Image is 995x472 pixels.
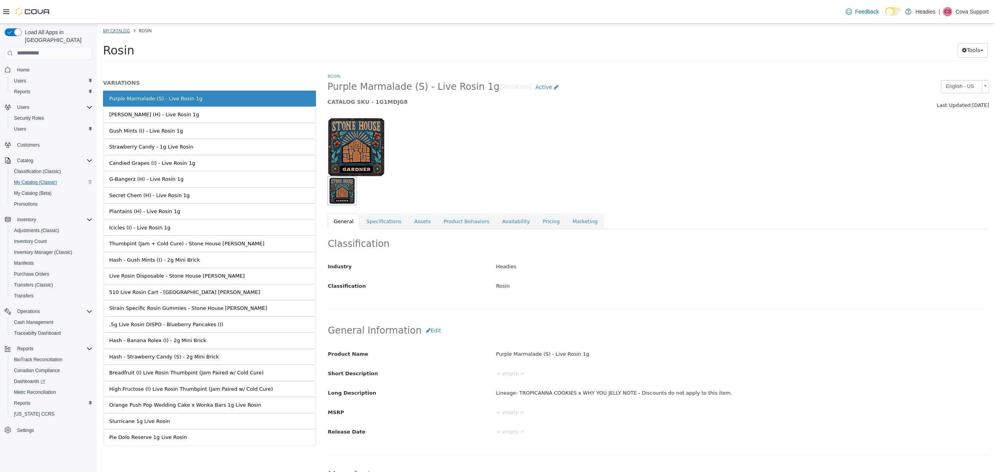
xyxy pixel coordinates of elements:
button: Edit [325,300,348,314]
div: Thumbpint (Jam + Cold Cure) - Stone House [PERSON_NAME] [12,216,167,224]
span: Dashboards [11,377,93,386]
span: Canadian Compliance [14,367,60,374]
span: Washington CCRS [11,409,93,419]
span: Active [438,60,455,66]
span: Last Updated: [840,79,875,84]
div: Icicles (I) - Live Rosin 1g [12,200,73,208]
button: [US_STATE] CCRS [8,409,96,420]
div: Hash - Banana Rolex (I) - 2g Mini Brick [12,313,109,321]
span: Cash Management [14,319,53,325]
button: Users [2,102,96,113]
a: Inventory Manager (Classic) [11,248,75,257]
div: Cova Support [943,7,952,16]
span: Purple Marmalade (S) - Live Rosin 1g [230,57,403,69]
button: Purchase Orders [8,269,96,280]
span: Customers [17,142,40,148]
button: Reports [8,86,96,97]
a: Adjustments (Classic) [11,226,62,235]
span: [US_STATE] CCRS [14,411,54,417]
span: Adjustments (Classic) [14,227,59,234]
a: [US_STATE] CCRS [11,409,58,419]
span: Rosin [6,20,37,33]
button: Promotions [8,199,96,210]
button: Reports [14,344,37,353]
div: Gush Mints (I) - Live Rosin 1g [12,103,86,111]
button: Cash Management [8,317,96,328]
button: Customers [2,139,96,150]
div: Hash - Gush Mints (I) - 2g Mini Brick [12,233,103,240]
span: Metrc Reconciliation [11,388,93,397]
span: Reports [17,346,33,352]
a: Customers [14,140,43,150]
span: Purchase Orders [14,271,49,277]
a: Inventory Count [11,237,50,246]
span: Users [14,103,93,112]
a: English - US [844,56,892,70]
button: Operations [14,307,43,316]
a: Assets [311,190,340,206]
button: Inventory [2,214,96,225]
span: Operations [14,307,93,316]
span: Inventory Manager (Classic) [11,248,93,257]
span: Home [17,67,30,73]
a: Product Behaviors [340,190,398,206]
p: Headies [915,7,935,16]
span: Product Name [231,327,271,333]
span: My Catalog (Classic) [11,178,93,187]
span: CS [944,7,951,16]
button: Operations [2,306,96,317]
a: Feedback [843,4,882,19]
span: Transfers [11,291,93,301]
span: Security Roles [11,114,93,123]
a: Specifications [263,190,311,206]
span: Classification [231,259,269,265]
button: Security Roles [8,113,96,124]
h5: VARIATIONS [6,56,219,63]
span: Release Date [231,405,269,411]
div: G-Bangerz (H) - Live Rosin 1g [12,152,86,159]
p: | [939,7,940,16]
button: Tools [861,19,890,34]
span: Catalog [14,156,93,165]
button: Manifests [8,258,96,269]
span: Reports [14,400,30,406]
span: Canadian Compliance [11,366,93,375]
a: Availability [399,190,439,206]
a: Pricing [439,190,469,206]
button: Adjustments (Classic) [8,225,96,236]
span: Settings [14,425,93,435]
button: Traceabilty Dashboard [8,328,96,339]
span: Inventory Count [11,237,93,246]
div: 510 Live Rosin Cart - [GEOGRAPHIC_DATA] [PERSON_NAME] [12,265,163,273]
a: General [230,190,263,206]
div: Lineage: TROPICANNA COOKIES x WHY YOU JELLY NOTE - Discounts do not apply to this item. [393,363,897,376]
button: Inventory [14,215,39,224]
a: Reports [11,399,33,408]
span: Promotions [11,199,93,209]
input: Dark Mode [885,7,901,16]
a: My Catalog [6,4,33,10]
div: Slurricane 1g Live Rosin [12,394,73,402]
span: Purchase Orders [11,269,93,279]
h5: CATALOG SKU - 1G1MDJG8 [230,75,724,82]
span: Dashboards [14,378,45,385]
nav: Complex example [5,61,93,456]
a: Purchase Orders [11,269,52,279]
span: Reports [14,89,30,95]
p: Cova Support [955,7,989,16]
div: Breadfruit (I) Live Rosin Thumbpint (Jam Paired w/ Cold Cure) [12,345,166,353]
span: Inventory Count [14,238,47,245]
button: Inventory Manager (Classic) [8,247,96,258]
span: Manifests [14,260,34,266]
button: Users [8,75,96,86]
button: Transfers [8,290,96,301]
a: My Catalog (Beta) [11,189,55,198]
div: Strain Specific Rosin Gummies - Stone House [PERSON_NAME] [12,281,170,288]
a: Settings [14,426,37,435]
small: [Variation] [402,60,434,66]
span: Transfers [14,293,33,299]
a: Metrc Reconciliation [11,388,59,397]
span: Reports [14,344,93,353]
span: Settings [17,427,34,434]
